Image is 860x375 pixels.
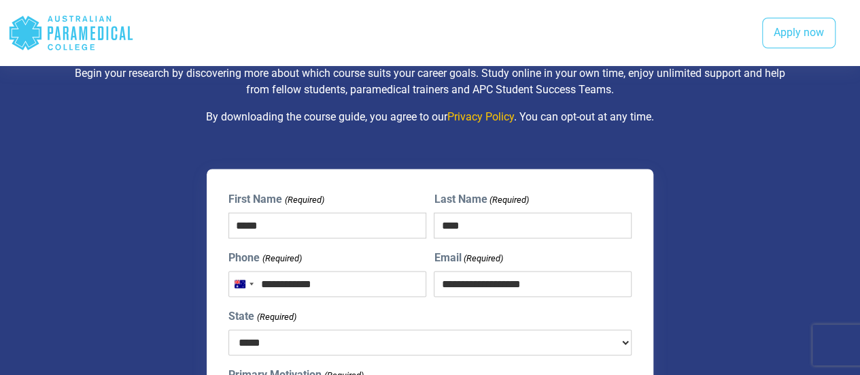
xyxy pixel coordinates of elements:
label: Last Name [434,191,528,207]
span: (Required) [261,251,302,265]
span: (Required) [462,251,503,265]
span: (Required) [283,193,324,206]
p: Begin your research by discovering more about which course suits your career goals. Study online ... [71,65,789,98]
label: State [228,308,296,324]
button: Selected country [229,272,258,296]
label: First Name [228,191,324,207]
span: (Required) [256,310,296,323]
span: (Required) [488,193,529,206]
label: Phone [228,249,301,265]
p: By downloading the course guide, you agree to our . You can opt-out at any time. [71,109,789,125]
div: Australian Paramedical College [8,11,134,55]
label: Email [434,249,502,265]
a: Apply now [762,18,836,49]
a: Privacy Policy [447,110,514,123]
